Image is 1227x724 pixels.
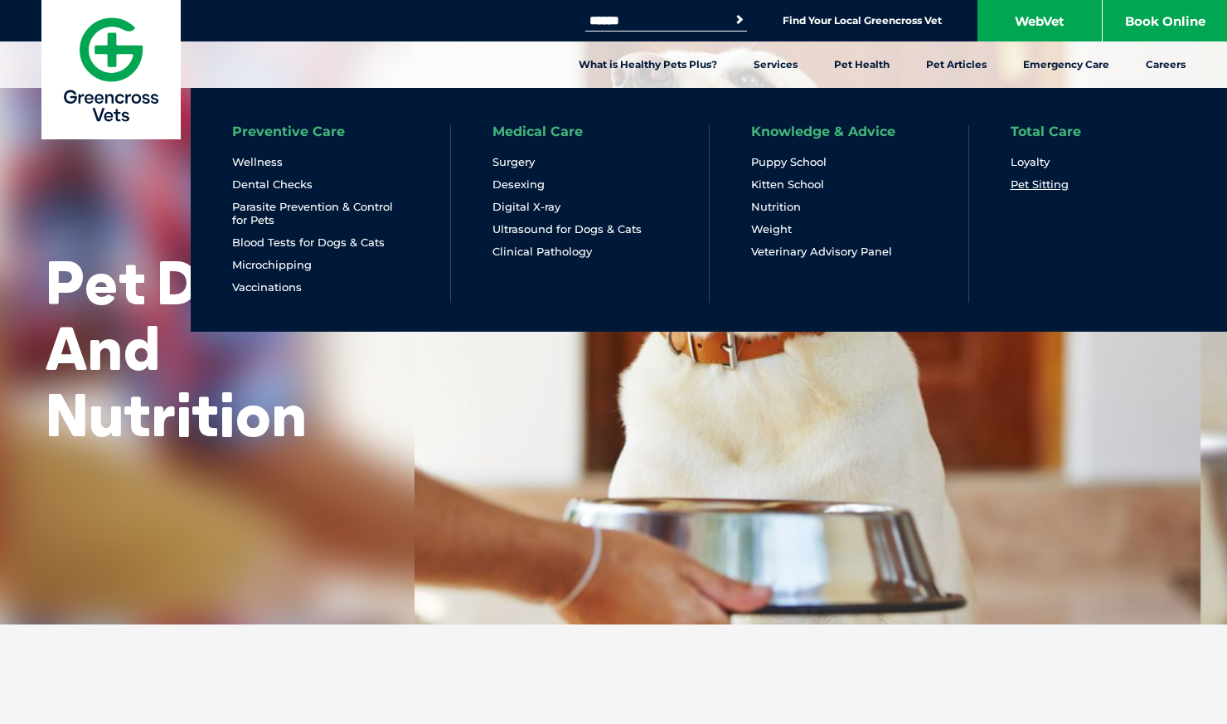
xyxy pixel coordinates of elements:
a: Wellness [232,155,283,169]
a: Nutrition [751,200,801,214]
a: Microchipping [232,258,312,272]
a: Surgery [492,155,535,169]
a: Loyalty [1011,155,1050,169]
h1: Pet Diet And Nutrition [46,250,369,447]
a: Dental Checks [232,177,313,192]
a: Find Your Local Greencross Vet [783,14,942,27]
a: Total Care [1011,125,1081,138]
a: Digital X-ray [492,200,560,214]
a: Weight [751,222,792,236]
a: Parasite Prevention & Control for Pets [232,200,409,227]
a: Careers [1128,41,1204,88]
a: Kitten School [751,177,824,192]
a: Preventive Care [232,125,345,138]
a: Pet Articles [908,41,1005,88]
a: Veterinary Advisory Panel [751,245,892,259]
a: Puppy School [751,155,827,169]
a: Desexing [492,177,545,192]
a: Blood Tests for Dogs & Cats [232,236,385,250]
a: Knowledge & Advice [751,125,895,138]
a: Emergency Care [1005,41,1128,88]
a: Medical Care [492,125,583,138]
a: Clinical Pathology [492,245,592,259]
a: What is Healthy Pets Plus? [560,41,735,88]
a: Pet Health [816,41,908,88]
a: Services [735,41,816,88]
button: Search [731,12,748,28]
a: Ultrasound for Dogs & Cats [492,222,642,236]
a: Pet Sitting [1011,177,1069,192]
a: Vaccinations [232,280,302,294]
